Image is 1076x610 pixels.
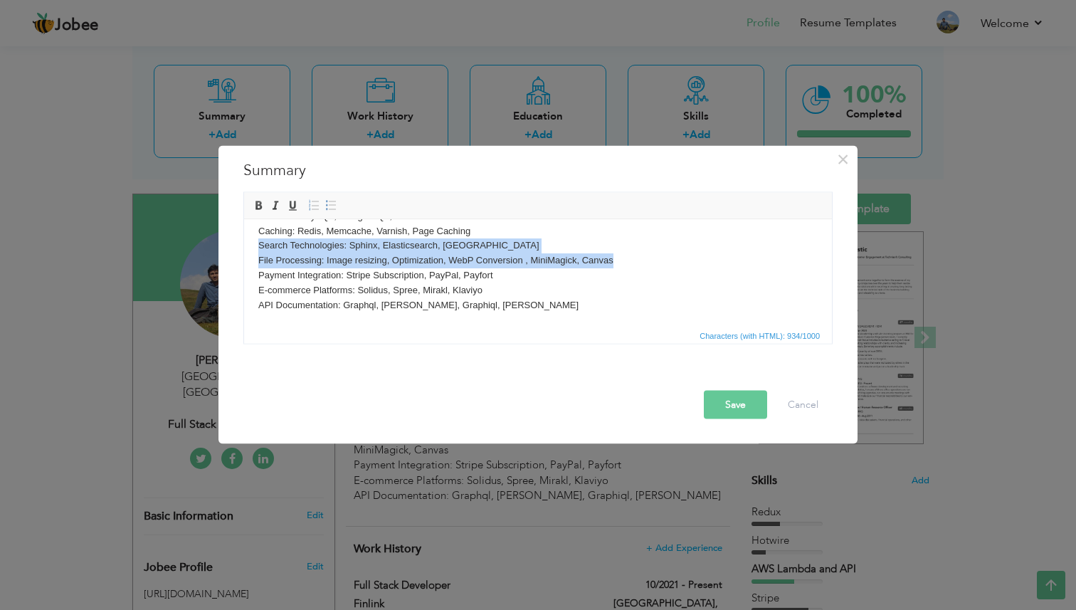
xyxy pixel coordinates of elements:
[697,329,824,342] div: Statistics
[323,197,339,213] a: Insert/Remove Bulleted List
[831,147,854,170] button: Close
[774,390,833,419] button: Cancel
[837,146,849,172] span: ×
[306,197,322,213] a: Insert/Remove Numbered List
[243,159,833,181] h3: Summary
[244,219,832,326] iframe: Rich Text Editor, summaryEditor
[250,197,266,213] a: Bold
[285,197,300,213] a: Underline
[704,390,767,419] button: Save
[268,197,283,213] a: Italic
[697,329,823,342] span: Characters (with HTML): 934/1000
